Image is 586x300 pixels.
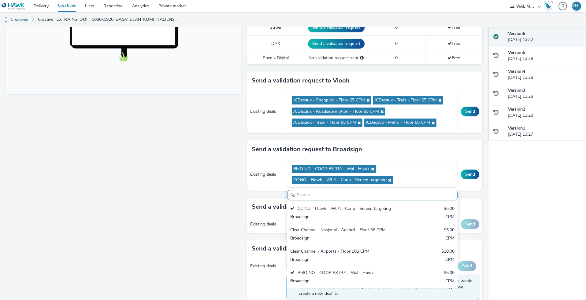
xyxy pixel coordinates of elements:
[544,1,555,11] a: Hawk Academy
[250,108,284,115] div: Existing deals
[447,55,460,61] span: Free
[250,263,283,269] div: Existing deals
[445,214,454,221] div: CPM
[508,49,525,55] strong: Version 5
[461,170,479,179] button: Send
[290,227,399,234] div: Clear Channel - Nasjonal - Adshell - Floor 56 CPM
[293,120,356,125] span: JCDecaux - Tram - Floor 65 CPM
[444,206,454,213] div: $5.00
[458,261,476,271] button: Send
[250,171,284,177] div: Existing deals
[2,2,25,10] img: undefined Logo
[287,190,458,200] input: Search......
[290,248,399,255] div: Clear Channel - Airports - Floor 10$ CPM
[365,120,430,125] span: JCDecaux - Metro - Floor 65 CPM
[290,278,399,285] div: Broadsign
[308,55,365,61] div: No validation request sent
[35,12,181,27] a: Creative : EXTRA NS_OOH_1080x1920_DAGV_BLAN_KOMI_ITALIENSK A_36_38_2025
[308,39,365,49] button: Send a validation request
[572,2,581,11] div: KHL
[444,227,454,234] div: $5.00
[508,106,581,119] div: [DATE] 13:28
[508,125,525,131] strong: Version 1
[293,109,379,114] span: JCDecaux - Roadside motion - Floor 65 CPM
[290,235,399,242] div: Broadsign
[447,41,460,46] span: Free
[508,87,525,93] strong: Version 3
[445,257,454,264] div: CPM
[445,235,454,242] div: CPM
[252,244,372,253] h3: Send a validation request to Phenix Digital
[247,19,305,35] td: Stroer
[395,41,398,46] span: 0
[293,177,387,183] span: CC NO - Hawk - WLA - Coop - Screen targeting
[374,98,437,103] span: JCDecaux - Train - Floor 65 CPM
[395,24,398,30] span: 0
[508,106,525,112] strong: Version 2
[293,166,369,172] span: BMO NO - COOP EXTRA - Wal - Hawk
[3,17,9,23] img: dooh
[308,23,365,32] button: Send a validation request
[360,55,364,61] div: Please select a deal below and click on Send to send a validation request to Phenix Digital.
[252,76,350,85] h3: Send a validation request to Viooh
[445,278,454,285] div: CPM
[290,257,399,264] div: Broadsign
[508,31,581,43] div: [DATE] 13:32
[293,98,365,103] span: JCDecaux - Shopping - Floor 65 CPM
[252,202,370,211] h3: Send a validation request to MyAdbooker
[290,214,399,221] div: Broadsign
[544,1,553,11] img: Hawk Academy
[247,52,305,64] td: Phenix Digital
[441,248,454,255] div: $10.00
[508,68,525,74] strong: Version 4
[461,107,479,116] button: Send
[508,49,581,62] div: [DATE] 13:29
[508,87,581,100] div: [DATE] 13:28
[252,145,362,154] h3: Send a validation request to Broadsign
[447,24,460,30] span: Free
[508,31,525,36] strong: Version 6
[461,219,479,229] button: Send
[290,206,399,213] div: CC NO - Hawk - WLA - Coop - Screen targeting
[444,270,454,277] div: $5.00
[395,55,398,61] span: 0
[508,125,581,138] div: [DATE] 13:27
[250,221,284,227] div: Existing deals
[508,68,581,81] div: [DATE] 13:28
[247,35,305,52] td: DAX
[290,270,399,277] div: BMO NO - COOP EXTRA - Wal - Hawk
